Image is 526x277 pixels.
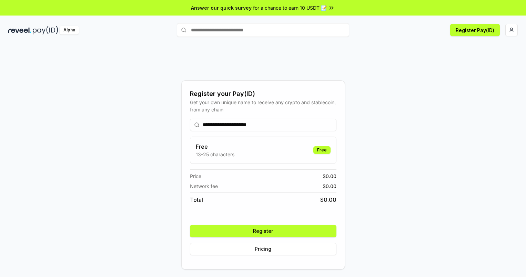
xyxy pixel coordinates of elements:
[196,151,234,158] p: 13-25 characters
[8,26,31,34] img: reveel_dark
[450,24,500,36] button: Register Pay(ID)
[320,196,336,204] span: $ 0.00
[190,89,336,99] div: Register your Pay(ID)
[190,196,203,204] span: Total
[190,243,336,255] button: Pricing
[190,99,336,113] div: Get your own unique name to receive any crypto and stablecoin, from any chain
[313,146,331,154] div: Free
[33,26,58,34] img: pay_id
[323,182,336,190] span: $ 0.00
[253,4,327,11] span: for a chance to earn 10 USDT 📝
[191,4,252,11] span: Answer our quick survey
[323,172,336,180] span: $ 0.00
[190,172,201,180] span: Price
[190,225,336,237] button: Register
[196,142,234,151] h3: Free
[60,26,79,34] div: Alpha
[190,182,218,190] span: Network fee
